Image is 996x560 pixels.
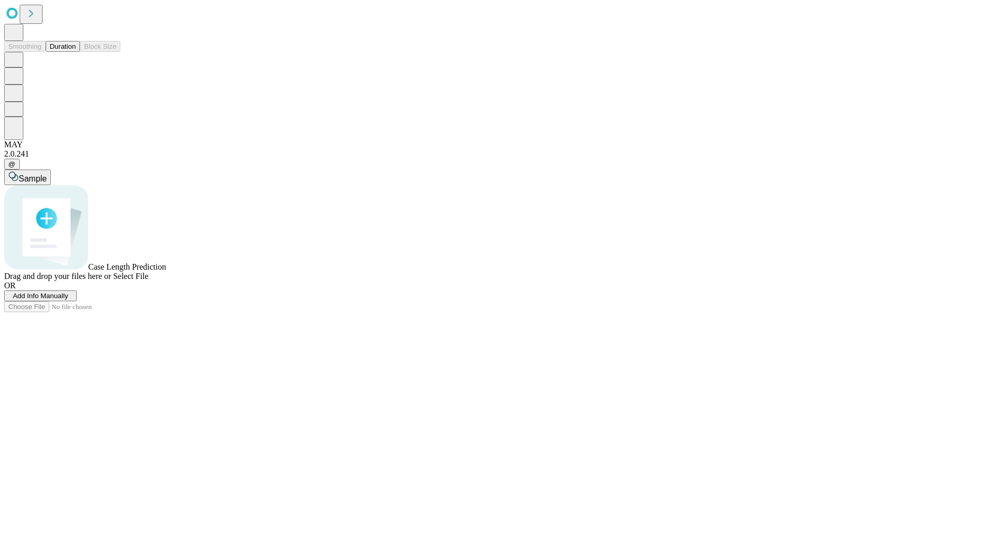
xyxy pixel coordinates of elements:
[4,281,16,290] span: OR
[4,290,77,301] button: Add Info Manually
[13,292,68,300] span: Add Info Manually
[113,272,148,281] span: Select File
[19,174,47,183] span: Sample
[4,272,111,281] span: Drag and drop your files here or
[4,149,992,159] div: 2.0.241
[80,41,120,52] button: Block Size
[8,160,16,168] span: @
[88,262,166,271] span: Case Length Prediction
[4,140,992,149] div: MAY
[4,170,51,185] button: Sample
[4,159,20,170] button: @
[46,41,80,52] button: Duration
[4,41,46,52] button: Smoothing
